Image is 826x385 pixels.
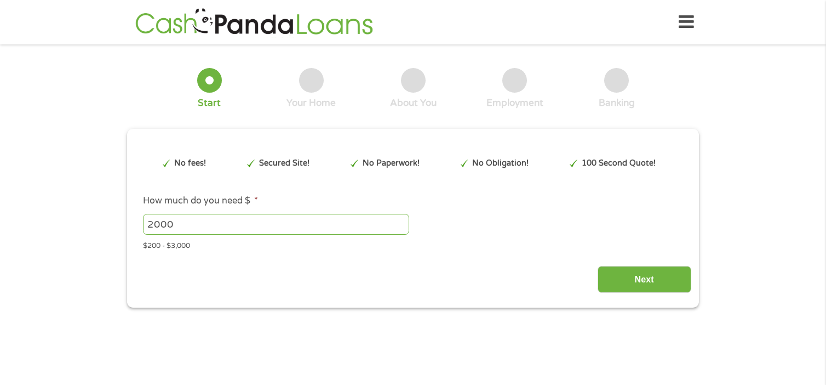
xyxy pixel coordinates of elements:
p: No Paperwork! [363,157,420,169]
div: $200 - $3,000 [143,237,683,252]
label: How much do you need $ [143,195,258,207]
p: 100 Second Quote! [582,157,656,169]
input: Next [598,266,691,293]
img: GetLoanNow Logo [132,7,376,38]
div: Banking [599,97,635,109]
div: Start [198,97,221,109]
p: No Obligation! [472,157,529,169]
div: About You [390,97,437,109]
div: Employment [486,97,543,109]
div: Your Home [286,97,336,109]
p: No fees! [174,157,206,169]
p: Secured Site! [259,157,309,169]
